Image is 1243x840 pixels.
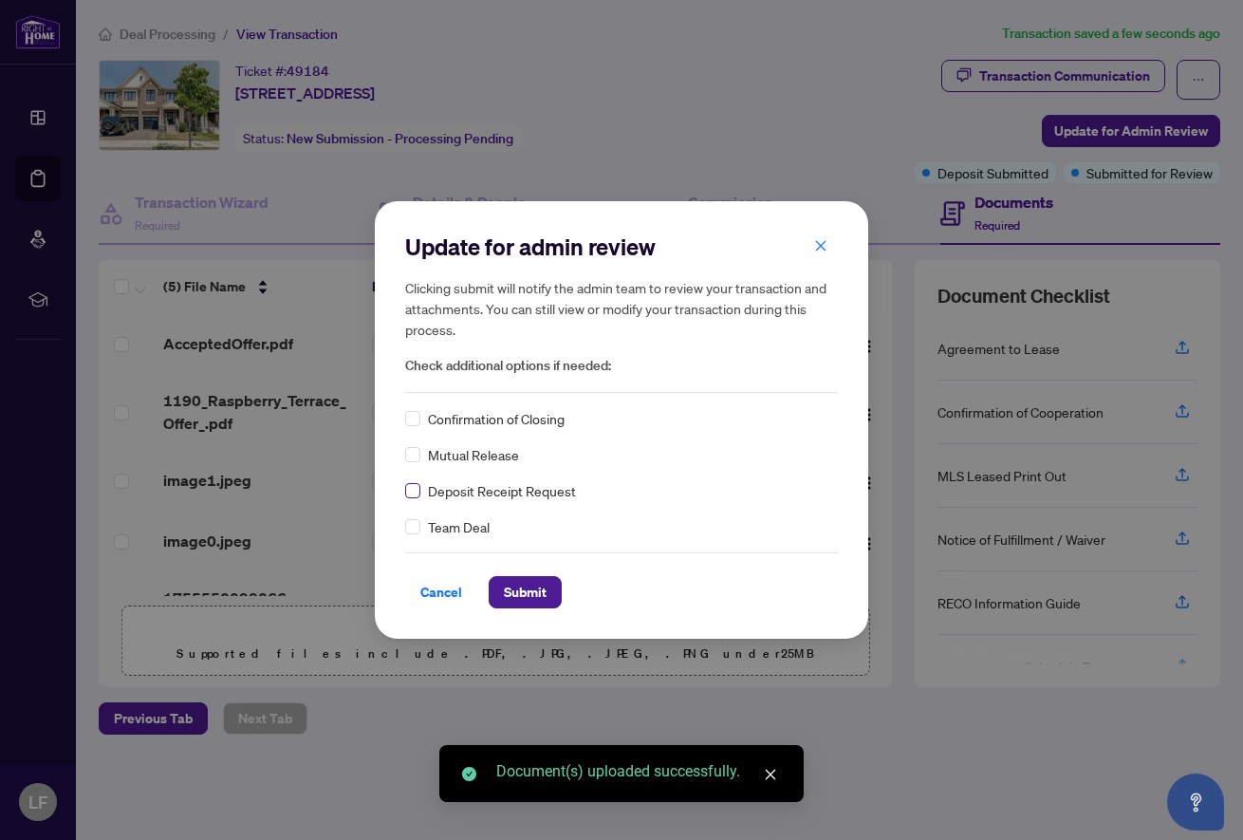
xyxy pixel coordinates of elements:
[428,516,490,537] span: Team Deal
[405,277,838,340] h5: Clicking submit will notify the admin team to review your transaction and attachments. You can st...
[420,577,462,607] span: Cancel
[496,760,781,783] div: Document(s) uploaded successfully.
[428,480,576,501] span: Deposit Receipt Request
[462,767,476,781] span: check-circle
[764,768,777,781] span: close
[405,576,477,608] button: Cancel
[489,576,562,608] button: Submit
[405,355,838,377] span: Check additional options if needed:
[504,577,547,607] span: Submit
[1167,774,1224,831] button: Open asap
[428,408,565,429] span: Confirmation of Closing
[428,444,519,465] span: Mutual Release
[405,232,838,262] h2: Update for admin review
[814,239,827,252] span: close
[760,764,781,785] a: Close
